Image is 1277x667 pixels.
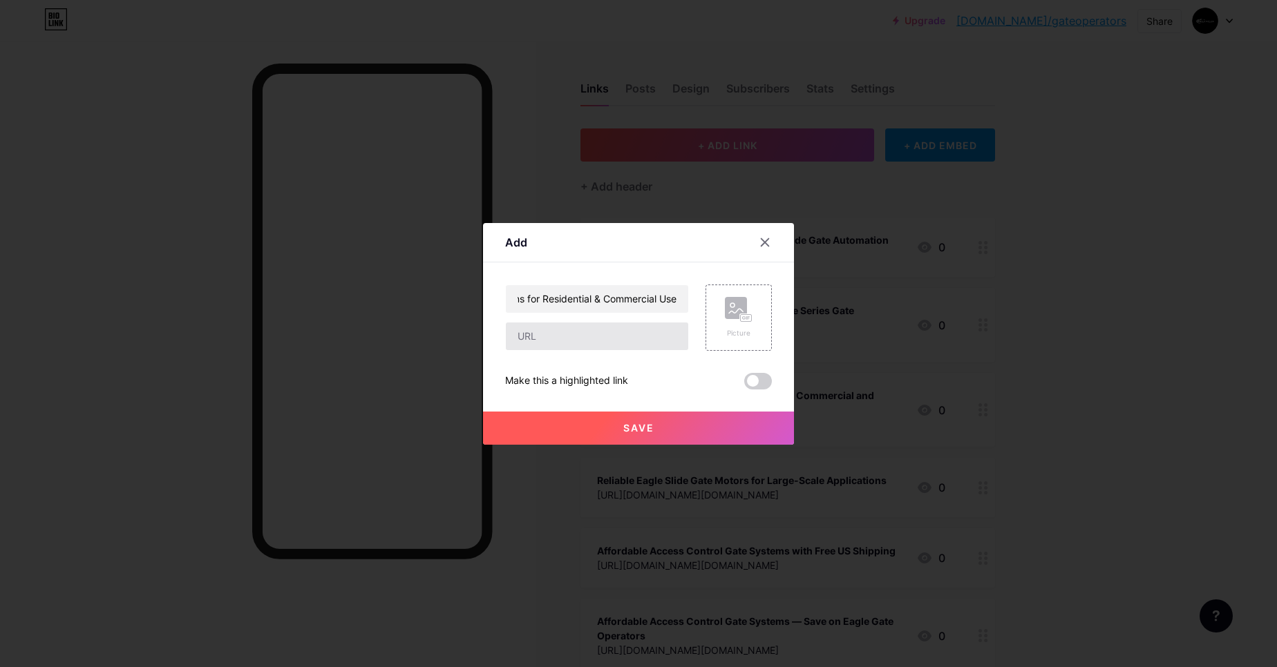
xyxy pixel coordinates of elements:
div: Make this a highlighted link [505,373,628,389]
span: Save [623,422,654,434]
input: URL [506,322,688,350]
button: Save [483,412,794,445]
input: Title [506,285,688,313]
div: Add [505,234,527,251]
div: Picture [725,328,753,338]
